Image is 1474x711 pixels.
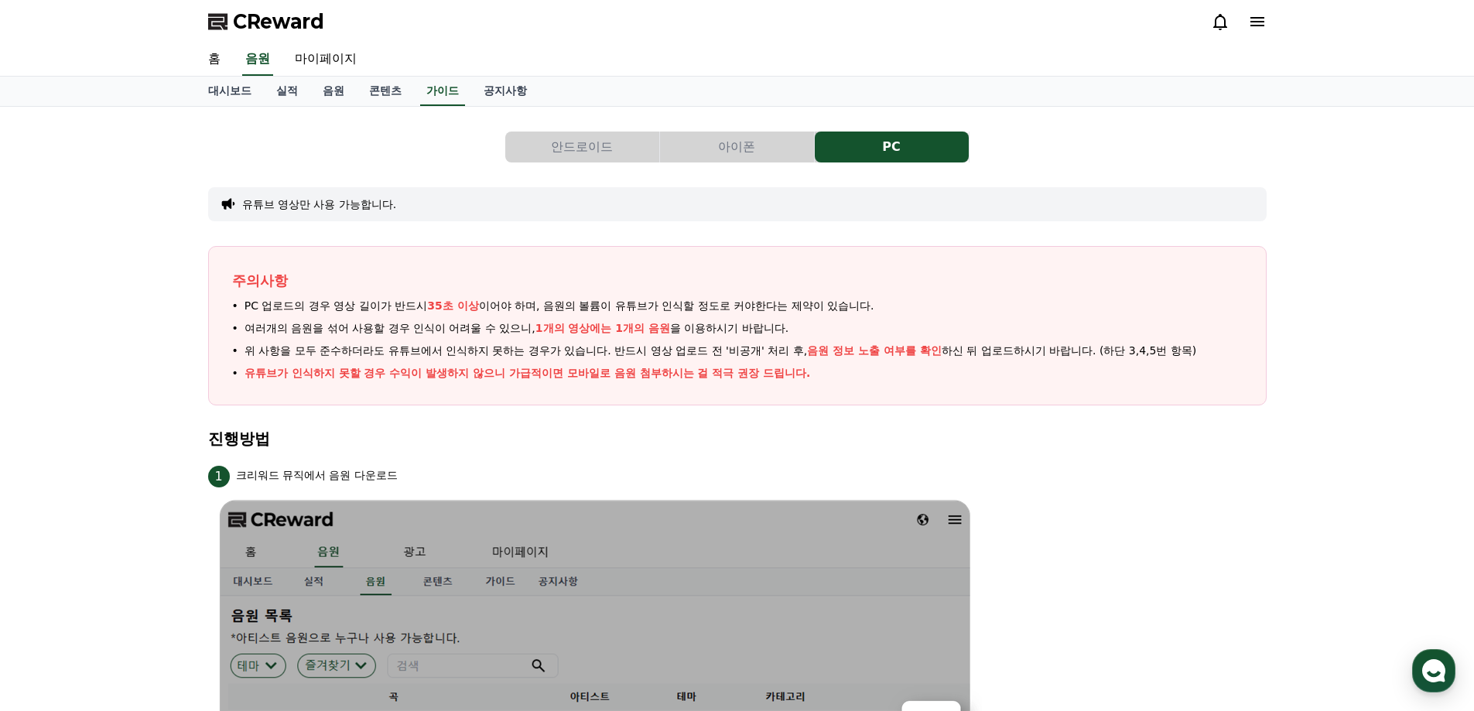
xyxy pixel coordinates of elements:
[5,491,102,529] a: 홈
[815,132,970,162] a: PC
[245,365,811,381] p: 유튜브가 인식하지 못할 경우 수익이 발생하지 않으니 가급적이면 모바일로 음원 첨부하시는 걸 적극 권장 드립니다.
[102,491,200,529] a: 대화
[245,343,1197,359] span: 위 사항을 모두 준수하더라도 유튜브에서 인식하지 못하는 경우가 있습니다. 반드시 영상 업로드 전 '비공개' 처리 후, 하신 뒤 업로드하시기 바랍니다. (하단 3,4,5번 항목)
[208,430,1267,447] h4: 진행방법
[208,9,324,34] a: CReward
[505,132,660,162] a: 안드로이드
[232,270,1243,292] p: 주의사항
[196,43,233,76] a: 홈
[282,43,369,76] a: 마이페이지
[208,466,230,487] span: 1
[239,514,258,526] span: 설정
[815,132,969,162] button: PC
[142,514,160,527] span: 대화
[535,322,670,334] span: 1개의 영상에는 1개의 음원
[357,77,414,106] a: 콘텐츠
[49,514,58,526] span: 홈
[420,77,465,106] a: 가이드
[310,77,357,106] a: 음원
[505,132,659,162] button: 안드로이드
[264,77,310,106] a: 실적
[196,77,264,106] a: 대시보드
[471,77,539,106] a: 공지사항
[245,320,789,337] span: 여러개의 음원을 섞어 사용할 경우 인식이 어려울 수 있으니, 을 이용하시기 바랍니다.
[242,197,397,212] button: 유튜브 영상만 사용 가능합니다.
[660,132,814,162] button: 아이폰
[245,298,874,314] span: PC 업로드의 경우 영상 길이가 반드시 이어야 하며, 음원의 볼륨이 유튜브가 인식할 정도로 커야한다는 제약이 있습니다.
[427,299,478,312] span: 35초 이상
[233,9,324,34] span: CReward
[200,491,297,529] a: 설정
[236,467,398,484] p: 크리워드 뮤직에서 음원 다운로드
[807,344,942,357] span: 음원 정보 노출 여부를 확인
[242,43,273,76] a: 음원
[660,132,815,162] a: 아이폰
